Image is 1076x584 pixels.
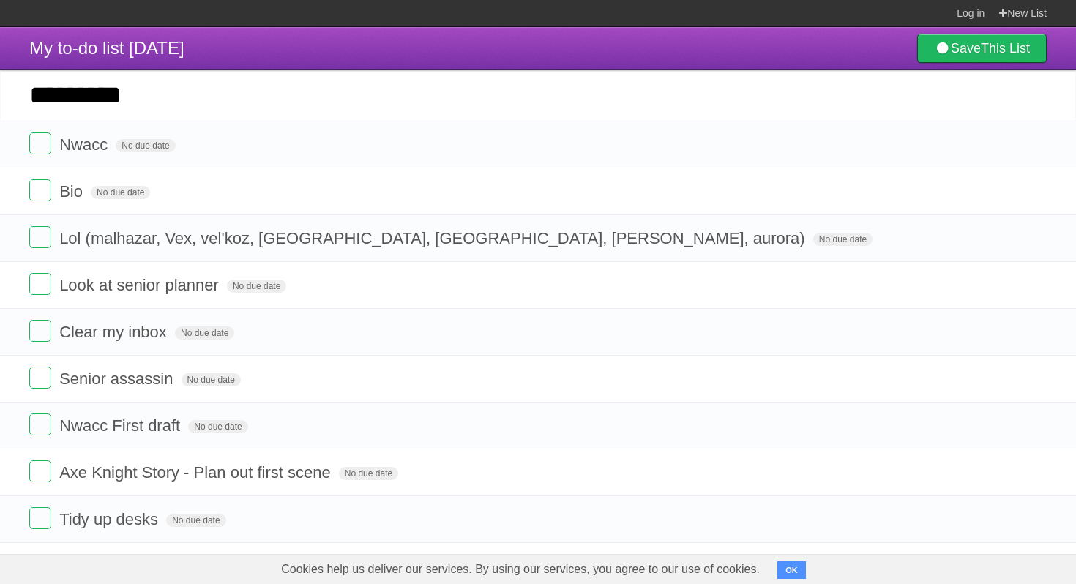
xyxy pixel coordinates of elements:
button: OK [777,561,806,579]
span: No due date [116,139,175,152]
span: Tidy up desks [59,510,162,528]
span: No due date [91,186,150,199]
label: Done [29,320,51,342]
a: SaveThis List [917,34,1047,63]
label: Done [29,413,51,435]
span: Cookies help us deliver our services. By using our services, you agree to our use of cookies. [266,555,774,584]
span: Bio [59,182,86,201]
label: Done [29,226,51,248]
span: No due date [339,467,398,480]
span: Senior assassin [59,370,176,388]
span: Nwacc First draft [59,416,184,435]
label: Done [29,132,51,154]
span: Lol (malhazar, Vex, vel'koz, [GEOGRAPHIC_DATA], [GEOGRAPHIC_DATA], [PERSON_NAME], aurora) [59,229,809,247]
label: Done [29,367,51,389]
span: Nwacc [59,135,111,154]
label: Done [29,179,51,201]
label: Done [29,273,51,295]
label: Done [29,507,51,529]
label: Done [29,460,51,482]
span: Axe Knight Story - Plan out first scene [59,463,335,482]
span: No due date [166,514,225,527]
span: Look at senior planner [59,276,223,294]
span: No due date [227,280,286,293]
span: Clear my inbox [59,323,171,341]
span: No due date [182,373,241,386]
span: No due date [175,326,234,340]
span: My to-do list [DATE] [29,38,184,58]
span: No due date [188,420,247,433]
b: This List [981,41,1030,56]
span: No due date [813,233,873,246]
